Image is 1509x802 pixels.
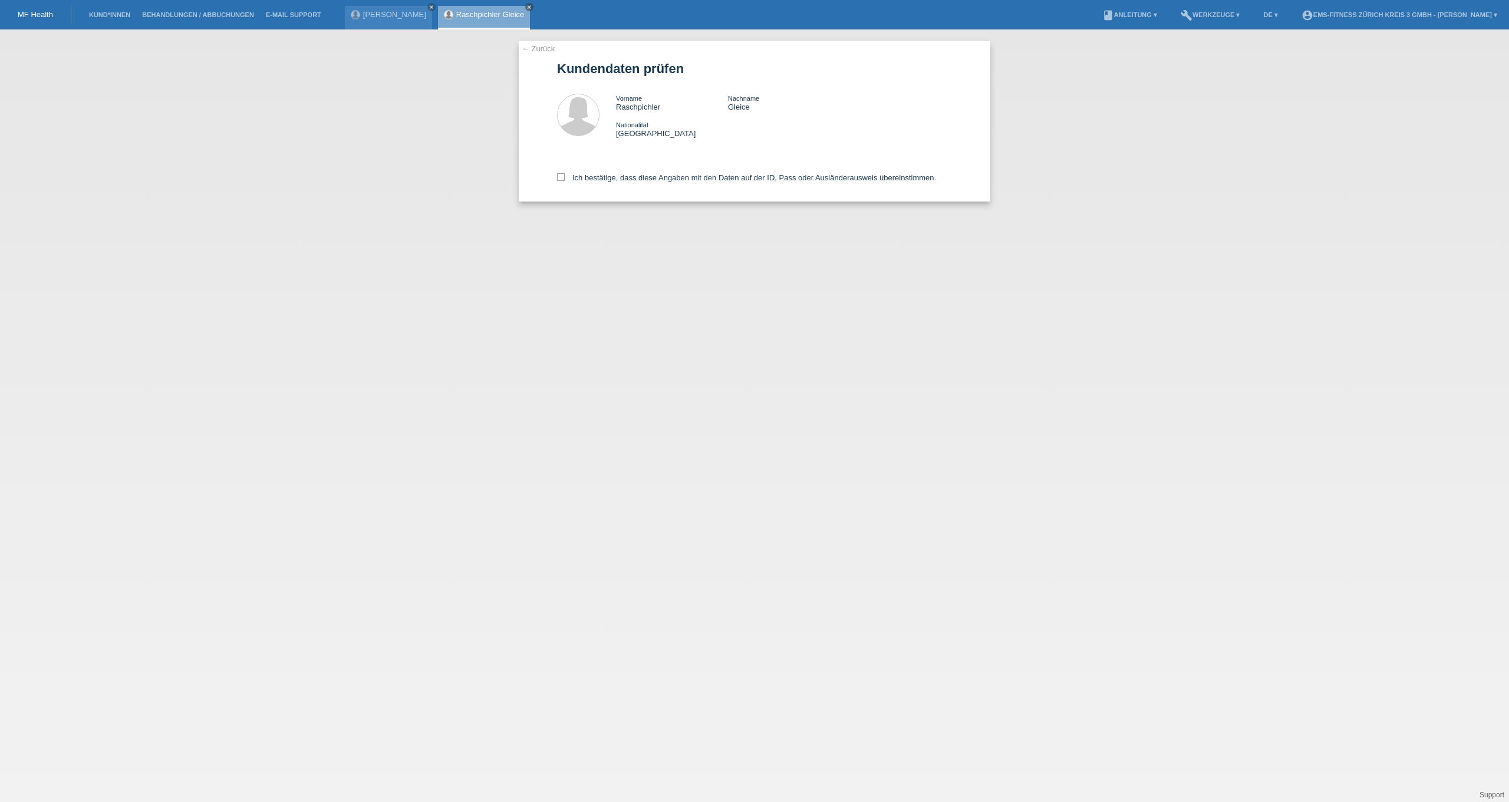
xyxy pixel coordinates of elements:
[1175,11,1246,18] a: buildWerkzeuge ▾
[728,94,840,111] div: Gleice
[136,11,260,18] a: Behandlungen / Abbuchungen
[728,95,759,102] span: Nachname
[456,10,525,19] a: Raschpichler Gleice
[526,4,532,10] i: close
[616,121,648,128] span: Nationalität
[429,4,434,10] i: close
[83,11,136,18] a: Kund*innen
[616,94,728,111] div: Raschpichler
[1096,11,1163,18] a: bookAnleitung ▾
[1102,9,1114,21] i: book
[557,173,936,182] label: Ich bestätige, dass diese Angaben mit den Daten auf der ID, Pass oder Ausländerausweis übereinsti...
[525,3,533,11] a: close
[1257,11,1283,18] a: DE ▾
[1181,9,1192,21] i: build
[616,120,728,138] div: [GEOGRAPHIC_DATA]
[616,95,642,102] span: Vorname
[1296,11,1503,18] a: account_circleEMS-Fitness Zürich Kreis 3 GmbH - [PERSON_NAME] ▾
[1480,791,1504,799] a: Support
[522,44,555,53] a: ← Zurück
[363,10,426,19] a: [PERSON_NAME]
[557,61,952,76] h1: Kundendaten prüfen
[1302,9,1313,21] i: account_circle
[260,11,327,18] a: E-Mail Support
[427,3,436,11] a: close
[18,10,53,19] a: MF Health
